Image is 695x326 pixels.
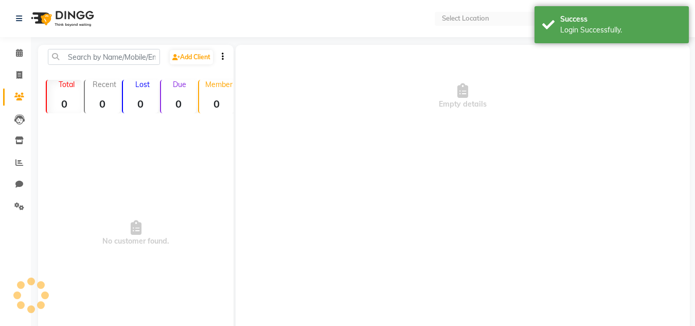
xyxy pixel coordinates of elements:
strong: 0 [199,97,234,110]
div: Empty details [236,45,690,148]
div: Success [560,14,681,25]
p: Member [203,80,234,89]
p: Lost [127,80,158,89]
div: Select Location [442,13,489,24]
strong: 0 [123,97,158,110]
strong: 0 [85,97,120,110]
img: logo [26,4,97,33]
a: Add Client [170,50,213,64]
p: Total [51,80,82,89]
div: Login Successfully. [560,25,681,36]
p: Due [163,80,196,89]
strong: 0 [161,97,196,110]
strong: 0 [47,97,82,110]
p: Recent [89,80,120,89]
input: Search by Name/Mobile/Email/Code [48,49,160,65]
